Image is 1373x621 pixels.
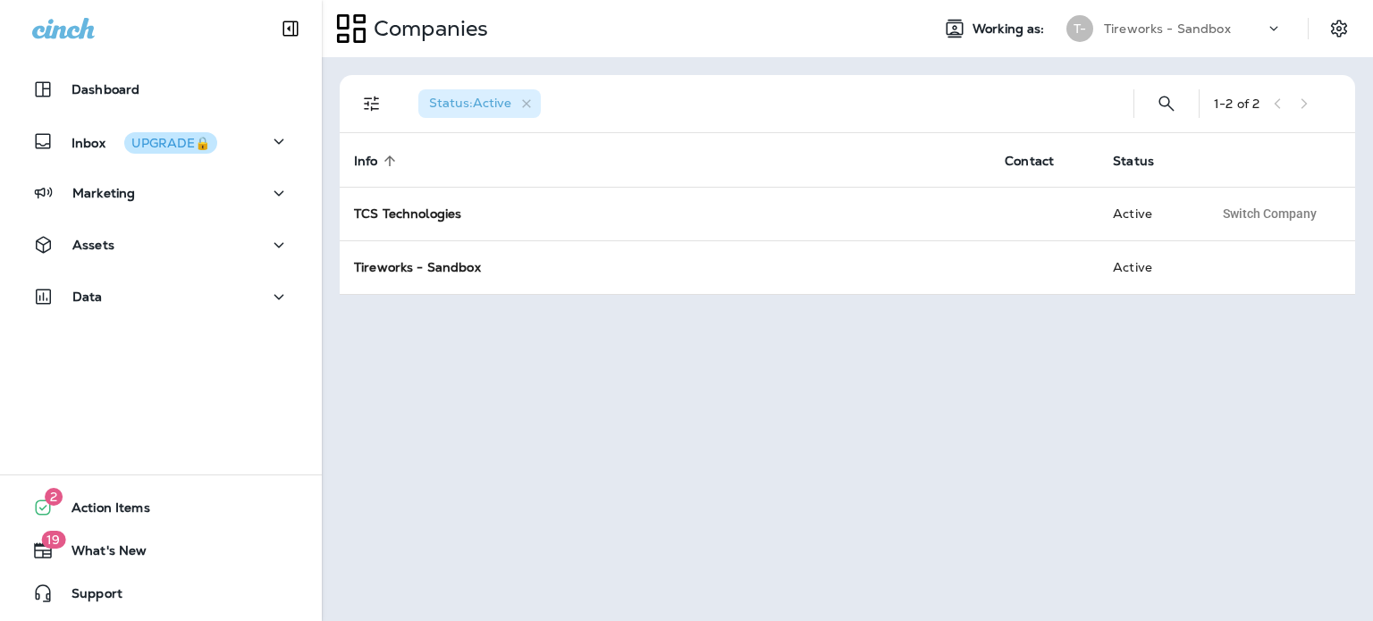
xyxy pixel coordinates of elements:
span: Status [1113,153,1177,169]
button: Settings [1323,13,1355,45]
button: Filters [354,86,390,122]
strong: Tireworks - Sandbox [354,259,481,275]
span: Working as: [973,21,1049,37]
button: UPGRADE🔒 [124,132,217,154]
span: Support [54,586,122,608]
button: InboxUPGRADE🔒 [18,123,304,159]
span: Action Items [54,500,150,522]
div: T- [1066,15,1093,42]
p: Data [72,290,103,304]
p: Dashboard [72,82,139,97]
button: Switch Company [1213,200,1327,227]
button: Collapse Sidebar [265,11,316,46]
div: 1 - 2 of 2 [1214,97,1259,111]
div: Status:Active [418,89,541,118]
span: Contact [1005,153,1077,169]
div: UPGRADE🔒 [131,137,210,149]
button: Dashboard [18,71,304,107]
span: 2 [45,488,63,506]
button: Data [18,279,304,315]
button: Support [18,575,304,611]
span: 19 [41,531,65,549]
button: Assets [18,227,304,263]
span: What's New [54,543,147,565]
button: Marketing [18,175,304,211]
button: 19What's New [18,533,304,568]
p: Tireworks - Sandbox [1104,21,1231,36]
td: Active [1099,240,1199,294]
button: 2Action Items [18,490,304,525]
span: Info [354,153,401,169]
span: Contact [1005,154,1054,169]
span: Switch Company [1223,207,1317,220]
span: Status : Active [429,95,511,111]
p: Assets [72,238,114,252]
button: Search Companies [1149,86,1184,122]
span: Status [1113,154,1154,169]
span: Info [354,154,378,169]
strong: TCS Technologies [354,206,461,222]
p: Inbox [72,132,217,151]
p: Companies [366,15,488,42]
td: Active [1099,187,1199,240]
p: Marketing [72,186,135,200]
